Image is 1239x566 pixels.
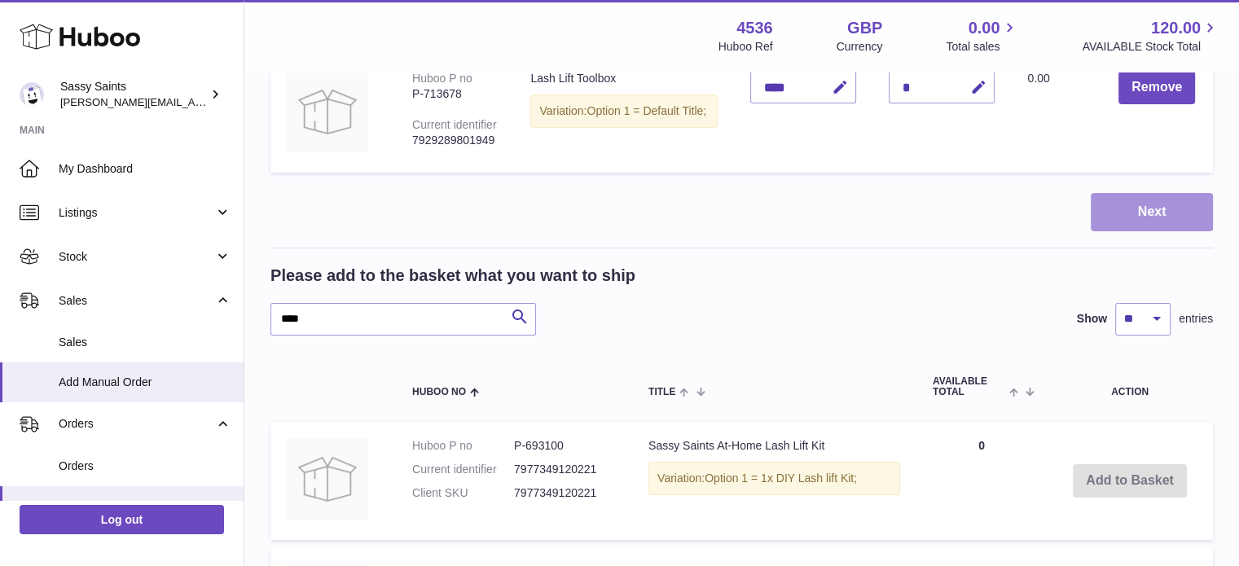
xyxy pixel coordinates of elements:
[412,86,498,102] div: P-713678
[412,438,514,454] dt: Huboo P no
[1047,360,1213,414] th: Action
[946,39,1018,55] span: Total sales
[587,104,706,117] span: Option 1 = Default Title;
[59,293,214,309] span: Sales
[59,416,214,432] span: Orders
[969,17,1000,39] span: 0.00
[60,79,207,110] div: Sassy Saints
[412,387,466,397] span: Huboo no
[412,462,514,477] dt: Current identifier
[718,39,773,55] div: Huboo Ref
[1077,311,1107,327] label: Show
[59,205,214,221] span: Listings
[916,422,1047,540] td: 0
[1027,72,1049,85] span: 0.00
[1179,311,1213,327] span: entries
[514,55,734,173] td: Lash Lift Toolbox
[59,161,231,177] span: My Dashboard
[412,118,497,131] div: Current identifier
[60,95,327,108] span: [PERSON_NAME][EMAIL_ADDRESS][DOMAIN_NAME]
[287,438,368,520] img: Sassy Saints At-Home Lash Lift Kit
[933,376,1005,397] span: AVAILABLE Total
[648,462,900,495] div: Variation:
[736,17,773,39] strong: 4536
[1082,39,1219,55] span: AVAILABLE Stock Total
[1151,17,1201,39] span: 120.00
[59,249,214,265] span: Stock
[59,335,231,350] span: Sales
[847,17,882,39] strong: GBP
[514,462,616,477] dd: 7977349120221
[59,498,231,514] span: Add Manual Order
[270,265,635,287] h2: Please add to the basket what you want to ship
[837,39,883,55] div: Currency
[20,82,44,107] img: ramey@sassysaints.com
[59,459,231,474] span: Orders
[530,94,718,128] div: Variation:
[1091,193,1213,231] button: Next
[705,472,857,485] span: Option 1 = 1x DIY Lash lift Kit;
[20,505,224,534] a: Log out
[1118,71,1195,104] button: Remove
[514,485,616,501] dd: 7977349120221
[412,133,498,148] div: 7929289801949
[412,485,514,501] dt: Client SKU
[59,375,231,390] span: Add Manual Order
[514,438,616,454] dd: P-693100
[412,72,472,85] div: Huboo P no
[1082,17,1219,55] a: 120.00 AVAILABLE Stock Total
[648,387,675,397] span: Title
[632,422,916,540] td: Sassy Saints At-Home Lash Lift Kit
[287,71,368,152] img: Lash Lift Toolbox
[946,17,1018,55] a: 0.00 Total sales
